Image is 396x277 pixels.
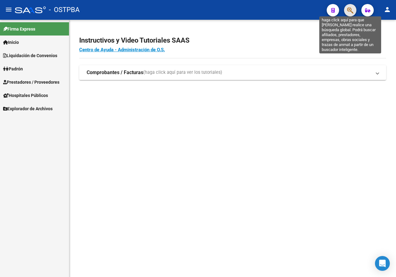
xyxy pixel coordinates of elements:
[143,69,222,76] span: (haga click aquí para ver los tutoriales)
[3,52,57,59] span: Liquidación de Convenios
[5,6,12,13] mat-icon: menu
[79,65,386,80] mat-expansion-panel-header: Comprobantes / Facturas(haga click aquí para ver los tutoriales)
[49,3,80,17] span: - OSTPBA
[3,26,35,32] span: Firma Express
[384,6,391,13] mat-icon: person
[79,47,165,52] a: Centro de Ayuda - Administración de O.S.
[3,79,59,86] span: Prestadores / Proveedores
[375,256,390,271] div: Open Intercom Messenger
[3,39,19,46] span: Inicio
[3,92,48,99] span: Hospitales Públicos
[87,69,143,76] strong: Comprobantes / Facturas
[79,35,386,46] h2: Instructivos y Video Tutoriales SAAS
[3,65,23,72] span: Padrón
[3,105,53,112] span: Explorador de Archivos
